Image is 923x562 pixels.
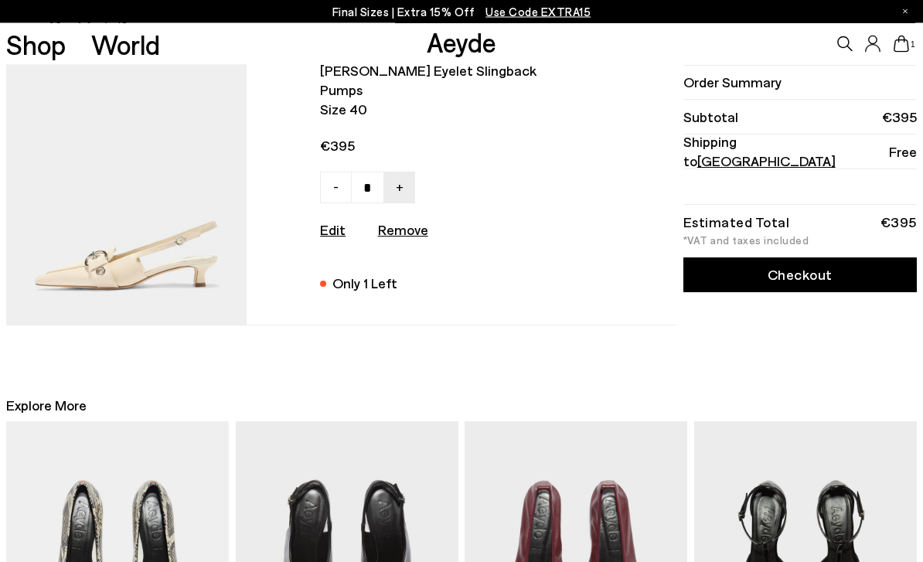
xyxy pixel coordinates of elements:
[6,31,66,58] a: Shop
[396,178,404,196] span: +
[909,40,917,49] span: 1
[332,274,397,295] div: Only 1 Left
[889,142,917,162] span: Free
[320,100,581,120] span: Size 40
[683,235,917,246] div: *VAT and taxes included
[91,31,160,58] a: World
[894,36,909,53] a: 1
[320,62,581,100] span: [PERSON_NAME] eyelet slingback pumps
[683,65,917,100] li: Order Summary
[6,30,246,325] img: AEYDE_DAVINANAPPALEATHERCREAMY_1_580x.jpg
[383,172,415,204] a: +
[427,26,496,58] a: Aeyde
[683,132,889,171] span: Shipping to
[880,216,917,227] div: €395
[320,137,581,156] span: €395
[697,152,836,169] span: [GEOGRAPHIC_DATA]
[882,107,917,127] span: €395
[333,178,339,196] span: -
[332,2,591,22] p: Final Sizes | Extra 15% Off
[683,216,790,227] div: Estimated Total
[378,222,428,239] u: Remove
[485,5,591,19] span: Navigate to /collections/ss25-final-sizes
[683,100,917,135] li: Subtotal
[320,172,352,204] a: -
[320,222,346,239] a: Edit
[683,257,917,292] a: Checkout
